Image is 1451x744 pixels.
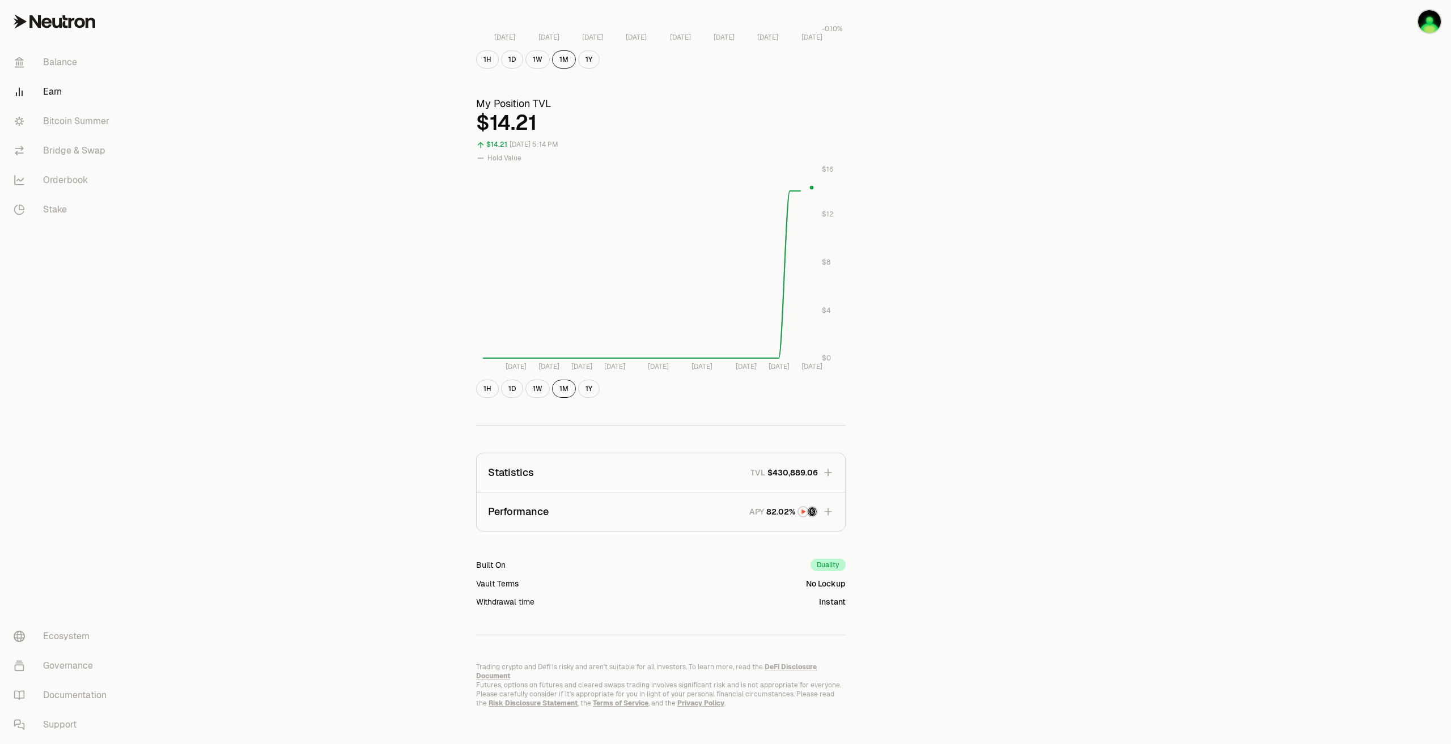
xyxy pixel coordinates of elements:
tspan: [DATE] [494,33,515,42]
div: Withdrawal time [476,596,534,607]
button: PerformanceAPYNTRNStructured Points [477,492,845,531]
tspan: $8 [822,258,830,267]
img: Structured Points [808,507,817,516]
tspan: [DATE] [714,33,735,42]
tspan: [DATE] [769,362,790,371]
button: StatisticsTVL$430,889.06 [477,453,845,492]
button: 1D [501,380,523,398]
p: APY [749,506,764,518]
div: Duality [811,559,846,571]
p: Futures, options on futures and cleared swaps trading involves significant risk and is not approp... [476,681,846,708]
a: DeFi Disclosure Document [476,662,817,681]
tspan: [DATE] [538,362,559,371]
div: $14.21 [476,112,846,134]
a: Documentation [5,681,122,710]
p: TVL [750,467,765,478]
tspan: $0 [822,354,831,363]
a: Risk Disclosure Statement [489,699,578,708]
a: Stake [5,195,122,224]
tspan: [DATE] [571,362,592,371]
a: Balance [5,48,122,77]
tspan: [DATE] [604,362,625,371]
button: 1M [552,380,576,398]
h3: My Position TVL [476,96,846,112]
span: $430,889.06 [767,467,818,478]
button: 1H [476,50,499,69]
div: Instant [819,596,846,607]
p: Performance [488,504,549,520]
tspan: [DATE] [648,362,669,371]
div: $14.21 [486,138,507,151]
button: 1M [552,50,576,69]
tspan: [DATE] [626,33,647,42]
tspan: $4 [822,306,830,315]
tspan: [DATE] [538,33,559,42]
a: Support [5,710,122,739]
a: Bridge & Swap [5,136,122,165]
button: 1Y [578,380,600,398]
tspan: [DATE] [582,33,603,42]
tspan: [DATE] [691,362,712,371]
tspan: [DATE] [801,33,822,42]
div: Vault Terms [476,578,519,589]
button: 1Y [578,50,600,69]
button: 1W [525,380,550,398]
tspan: [DATE] [506,362,527,371]
div: Built On [476,559,506,571]
div: [DATE] 5:14 PM [510,138,558,151]
tspan: [DATE] [670,33,691,42]
img: ATOM [1418,10,1441,33]
tspan: [DATE] [757,33,778,42]
tspan: $16 [822,165,833,174]
a: Privacy Policy [677,699,724,708]
img: NTRN [799,507,808,516]
tspan: $12 [822,210,833,219]
tspan: [DATE] [736,362,757,371]
a: Terms of Service [593,699,648,708]
button: 1D [501,50,523,69]
p: Trading crypto and Defi is risky and aren't suitable for all investors. To learn more, read the . [476,662,846,681]
span: Hold Value [487,154,521,163]
button: 1W [525,50,550,69]
button: NTRNStructured Points [766,506,818,518]
a: Orderbook [5,165,122,195]
a: Bitcoin Summer [5,107,122,136]
a: Ecosystem [5,622,122,651]
tspan: [DATE] [801,362,822,371]
a: Earn [5,77,122,107]
p: Statistics [488,465,534,481]
button: 1H [476,380,499,398]
a: Governance [5,651,122,681]
div: No Lockup [806,578,846,589]
tspan: -0.10% [822,24,843,33]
